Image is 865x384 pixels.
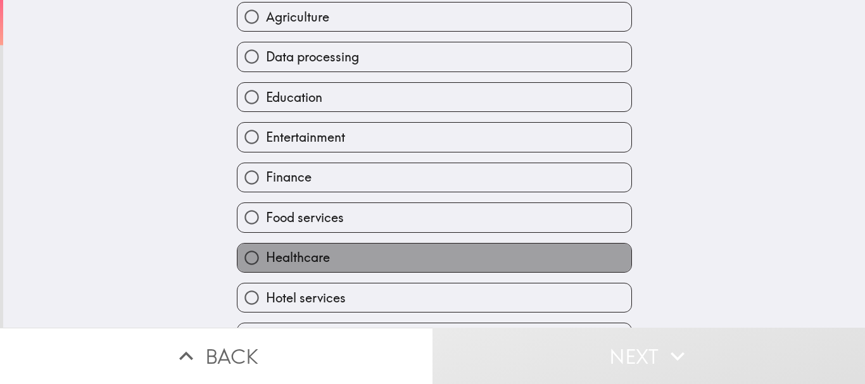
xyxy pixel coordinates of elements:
[237,83,631,111] button: Education
[237,123,631,151] button: Entertainment
[237,283,631,312] button: Hotel services
[237,163,631,192] button: Finance
[266,209,344,226] span: Food services
[432,328,865,384] button: Next
[266,128,345,146] span: Entertainment
[237,244,631,272] button: Healthcare
[266,8,329,26] span: Agriculture
[266,89,322,106] span: Education
[266,168,312,186] span: Finance
[237,3,631,31] button: Agriculture
[266,249,330,266] span: Healthcare
[266,48,359,66] span: Data processing
[266,289,346,307] span: Hotel services
[237,203,631,232] button: Food services
[237,42,631,71] button: Data processing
